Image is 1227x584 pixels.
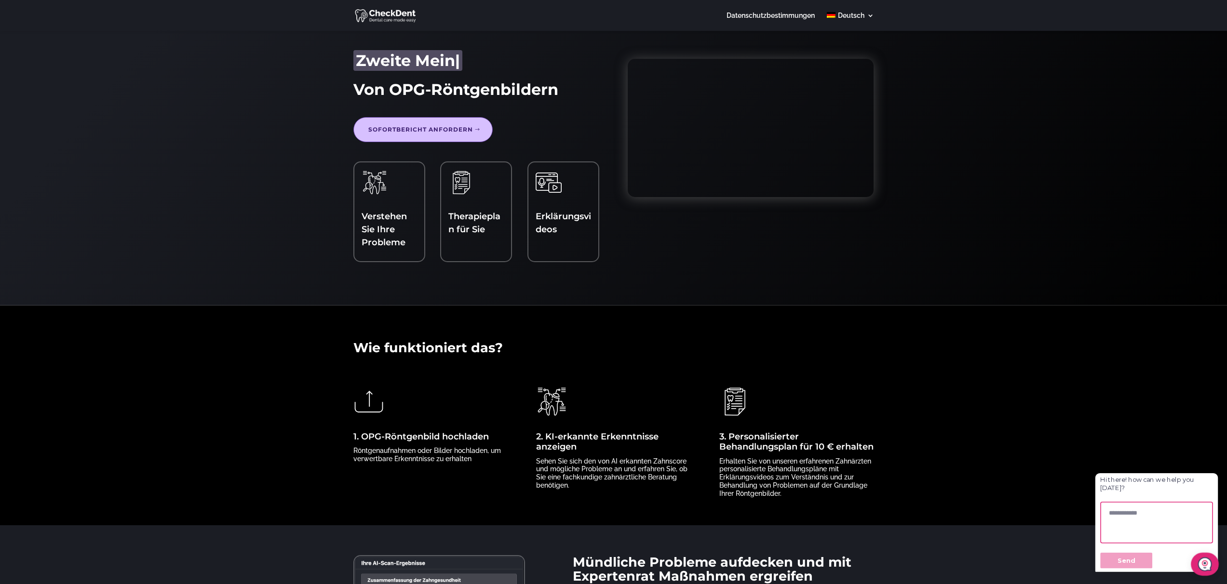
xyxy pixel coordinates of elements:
[727,12,815,31] a: Datenschutzbestimmungen
[536,211,591,235] a: Erklärungsvideos
[362,211,407,248] a: Verstehen Sie Ihre Probleme
[827,12,874,31] a: Deutsch
[719,431,874,452] a: 3. Personalisierter Behandlungsplan für 10 € erhalten
[536,431,659,452] a: 2. KI-erkannte Erkenntnisse anzeigen
[448,211,500,235] a: Therapieplan für Sie
[353,117,493,142] a: Sofortbericht anfordern
[838,12,864,19] span: Deutsch
[536,457,690,490] p: Sehen Sie sich den von AI erkannten Zahnscore und mögliche Probleme an und erfahren Sie, ob Sie e...
[353,447,508,463] p: Röntgenaufnahmen oder Bilder hochladen, um verwertbare Erkenntnisse zu erhalten
[353,431,489,442] a: 1. OPG-Röntgenbild hochladen
[455,51,460,70] span: |
[14,121,79,142] button: Send
[628,59,874,197] iframe: Wie Sie Ihr Röntgenbild hochladen und sofort eine zweite Meinung erhalten
[355,8,417,23] img: CheckDent
[353,340,503,356] span: Wie funktioniert das?
[719,457,874,498] p: Erhalten Sie von unseren erfahrenen Zahnärzten personalisierte Behandlungspläne mit Erklärungsvid...
[356,51,455,70] span: Zweite Mein
[14,26,155,46] p: Hi there! how can we help you [DATE]?
[353,80,599,104] h1: Von OPG-Röntgenbildern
